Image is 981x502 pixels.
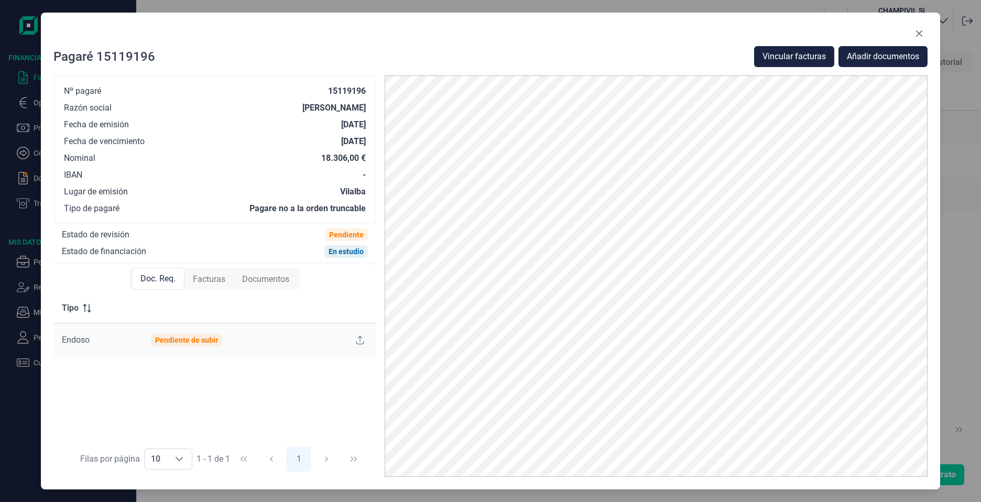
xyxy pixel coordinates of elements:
[847,50,919,63] span: Añadir documentos
[329,231,364,239] div: Pendiente
[64,170,82,180] div: IBAN
[145,449,167,469] span: 10
[64,136,145,147] div: Fecha de vencimiento
[234,269,298,290] div: Documentos
[184,269,234,290] div: Facturas
[911,25,928,42] button: Close
[249,203,366,214] div: Pagare no a la orden truncable
[64,203,119,214] div: Tipo de pagaré
[155,336,218,344] div: Pendiente de subir
[64,153,95,163] div: Nominal
[259,446,284,472] button: Previous Page
[64,119,129,130] div: Fecha de emisión
[132,268,184,290] div: Doc. Req.
[53,48,155,65] div: Pagaré 15119196
[193,273,225,286] span: Facturas
[363,170,366,180] div: -
[314,446,339,472] button: Next Page
[64,187,128,197] div: Lugar de emisión
[64,86,101,96] div: Nº pagaré
[328,86,366,96] div: 15119196
[302,103,366,113] div: [PERSON_NAME]
[340,187,366,197] div: Vilalba
[754,46,834,67] button: Vincular facturas
[286,446,311,472] button: Page 1
[341,119,366,130] div: [DATE]
[140,272,176,285] span: Doc. Req.
[385,75,928,477] img: PDF Viewer
[838,46,928,67] button: Añadir documentos
[80,453,140,465] div: Filas por página
[64,103,112,113] div: Razón social
[231,446,256,472] button: First Page
[167,449,192,469] div: Choose
[242,273,289,286] span: Documentos
[62,230,129,240] div: Estado de revisión
[329,247,364,256] div: En estudio
[762,50,826,63] span: Vincular facturas
[341,136,366,147] div: [DATE]
[341,446,366,472] button: Last Page
[321,153,366,163] div: 18.306,00 €
[197,455,230,463] span: 1 - 1 de 1
[62,335,90,345] span: Endoso
[62,302,79,314] span: Tipo
[62,246,146,257] div: Estado de financiación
